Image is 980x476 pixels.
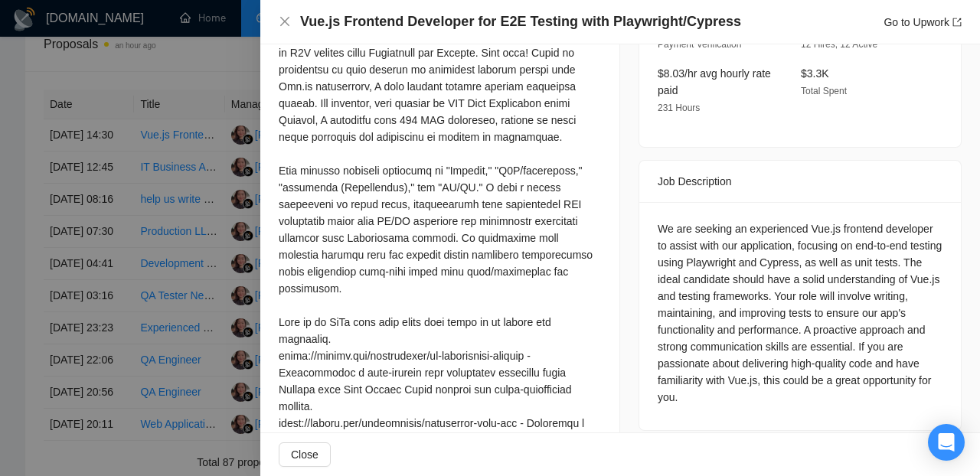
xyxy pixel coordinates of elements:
span: Payment Verification [658,39,741,50]
button: Close [279,15,291,28]
span: Total Spent [801,86,847,96]
h4: Vue.js Frontend Developer for E2E Testing with Playwright/Cypress [300,12,741,31]
span: Close [291,446,318,463]
div: We are seeking an experienced Vue.js frontend developer to assist with our application, focusing ... [658,220,942,406]
span: close [279,15,291,28]
span: export [952,18,962,27]
span: $8.03/hr avg hourly rate paid [658,67,771,96]
a: Go to Upworkexport [884,16,962,28]
div: Open Intercom Messenger [928,424,965,461]
span: 231 Hours [658,103,700,113]
button: Close [279,442,331,467]
div: Job Description [658,161,942,202]
span: 12 Hires, 12 Active [801,39,877,50]
span: $3.3K [801,67,829,80]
